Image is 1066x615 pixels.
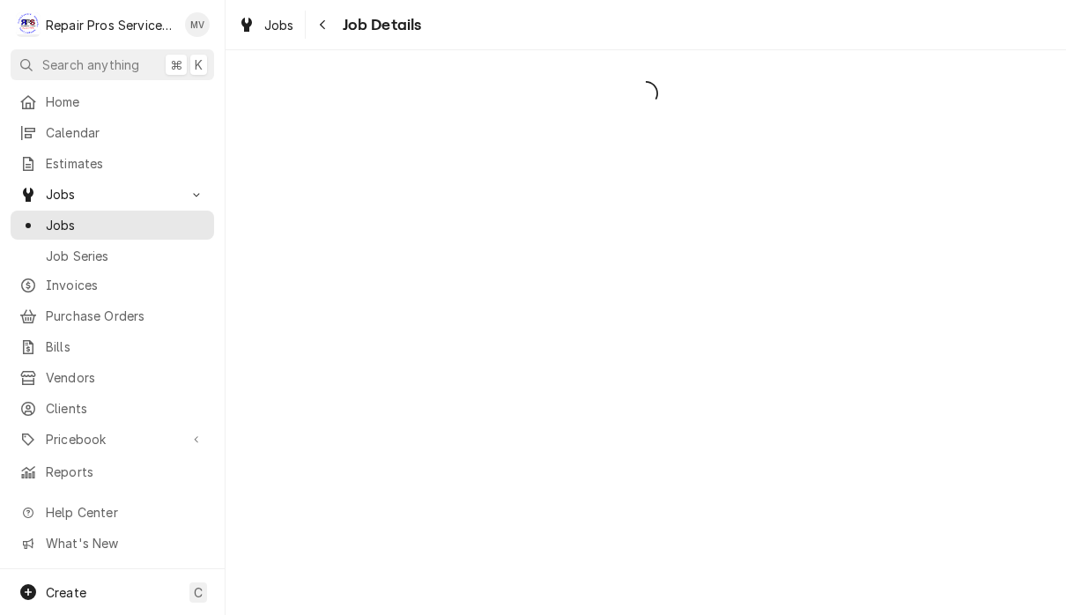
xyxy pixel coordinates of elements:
[11,180,214,209] a: Go to Jobs
[194,583,203,602] span: C
[46,503,204,522] span: Help Center
[46,216,205,234] span: Jobs
[46,154,205,173] span: Estimates
[11,332,214,361] a: Bills
[11,529,214,558] a: Go to What's New
[16,12,41,37] div: R
[231,11,301,40] a: Jobs
[11,241,214,270] a: Job Series
[11,211,214,240] a: Jobs
[264,16,294,34] span: Jobs
[11,457,214,486] a: Reports
[46,93,205,111] span: Home
[11,49,214,80] button: Search anything⌘K
[46,185,179,204] span: Jobs
[46,337,205,356] span: Bills
[46,368,205,387] span: Vendors
[42,56,139,74] span: Search anything
[46,430,179,448] span: Pricebook
[11,149,214,178] a: Estimates
[46,307,205,325] span: Purchase Orders
[11,363,214,392] a: Vendors
[46,247,205,265] span: Job Series
[46,123,205,142] span: Calendar
[46,399,205,418] span: Clients
[46,16,175,34] div: Repair Pros Services Inc
[11,498,214,527] a: Go to Help Center
[11,394,214,423] a: Clients
[11,301,214,330] a: Purchase Orders
[11,425,214,454] a: Go to Pricebook
[11,118,214,147] a: Calendar
[185,12,210,37] div: Mindy Volker's Avatar
[185,12,210,37] div: MV
[46,276,205,294] span: Invoices
[11,270,214,300] a: Invoices
[46,585,86,600] span: Create
[46,534,204,552] span: What's New
[309,11,337,39] button: Navigate back
[170,56,182,74] span: ⌘
[46,463,205,481] span: Reports
[11,87,214,116] a: Home
[195,56,203,74] span: K
[337,13,422,37] span: Job Details
[16,12,41,37] div: Repair Pros Services Inc's Avatar
[226,75,1066,112] span: Loading...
